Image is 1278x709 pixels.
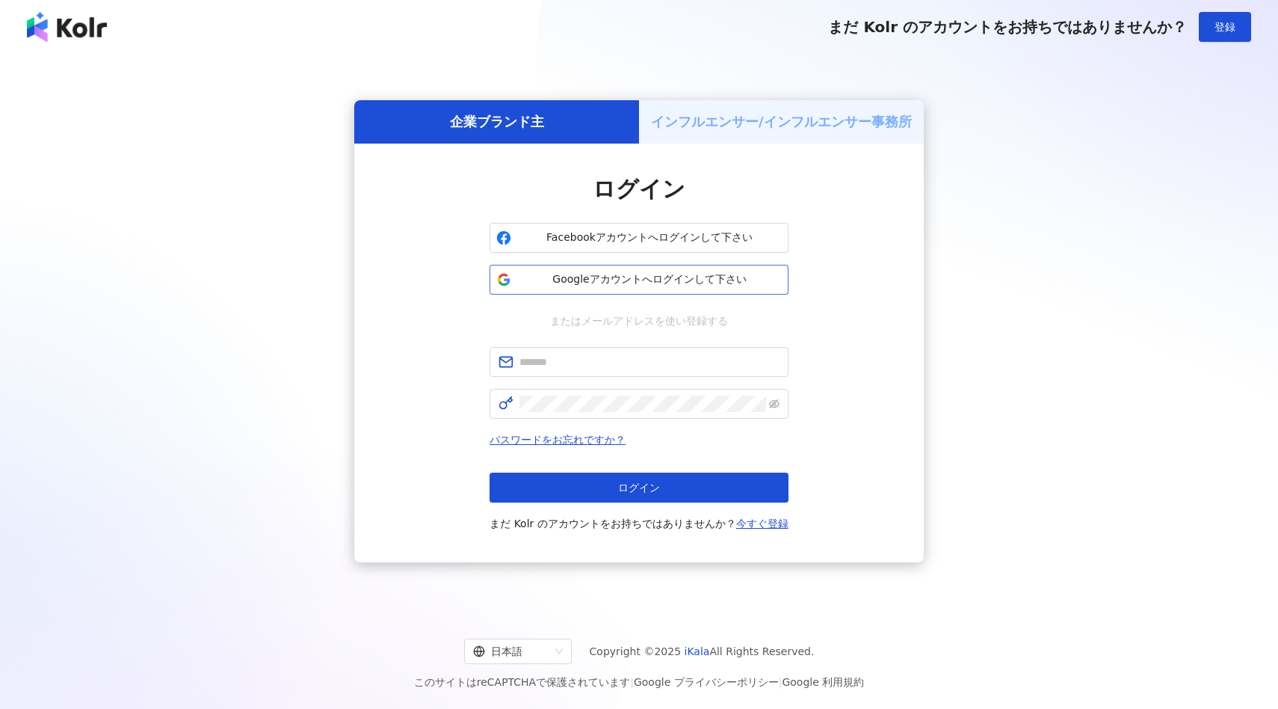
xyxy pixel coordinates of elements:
span: まだ Kolr のアカウントをお持ちではありませんか？ [490,515,788,532]
div: 日本語 [473,639,549,663]
h5: 企業ブランド主 [450,112,544,131]
a: iKala [685,645,710,657]
a: 今すぐ登録 [736,518,788,530]
span: このサイトはreCAPTCHAで保護されています [414,673,865,691]
span: ログイン [593,176,685,202]
h5: インフルエンサー/インフルエンサー事務所 [651,112,912,131]
img: logo [27,12,107,42]
span: Googleアカウントへログインして下さい [517,272,782,287]
a: Google プライバシーポリシー [634,676,779,688]
button: ログイン [490,473,788,503]
span: 登録 [1214,21,1235,33]
span: まだ Kolr のアカウントをお持ちではありませんか？ [828,18,1187,36]
a: Google 利用規約 [782,676,864,688]
span: またはメールアドレスを使い登録する [540,313,738,329]
a: パスワードをお忘れですか？ [490,434,626,446]
button: Facebookアカウントへログインして下さい [490,223,788,253]
span: | [779,676,782,688]
span: ログイン [618,482,660,494]
span: eye-invisible [769,399,780,409]
span: Copyright © 2025 All Rights Reserved. [590,642,815,660]
span: Facebookアカウントへログインして下さい [517,230,782,245]
button: 登録 [1199,12,1251,42]
span: | [630,676,634,688]
button: Googleアカウントへログインして下さい [490,265,788,295]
